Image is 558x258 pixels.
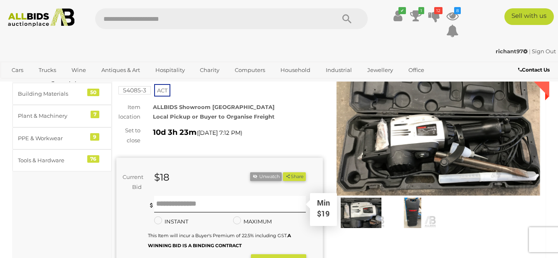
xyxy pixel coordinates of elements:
[96,63,145,77] a: Antiques & Art
[518,65,552,74] a: Contact Us
[418,7,424,14] i: 1
[148,233,291,248] small: This Item will incur a Buyer's Premium of 22.5% including GST.
[532,48,556,55] a: Sign Out
[18,111,86,121] div: Plant & Machinery
[154,171,170,183] strong: $18
[398,7,406,14] i: ✔
[428,8,440,23] a: 12
[511,50,549,88] div: Outbid
[275,63,316,77] a: Household
[362,63,398,77] a: Jewellery
[118,87,151,94] a: 54085-3
[12,105,112,127] a: Plant & Machinery 7
[389,198,436,228] img: Thump Demolition Jack Hammer with Case
[148,233,291,248] b: A WINNING BID IS A BINDING CONTRACT
[496,48,529,55] a: richant97
[337,198,385,228] img: Thump Demolition Jack Hammer with Case
[110,102,147,122] div: Item location
[153,128,197,137] strong: 10d 3h 23m
[198,129,241,136] span: [DATE] 7:12 PM
[194,63,225,77] a: Charity
[233,217,272,226] label: MAXIMUM
[90,133,99,141] div: 9
[91,111,99,118] div: 7
[87,155,99,163] div: 76
[197,129,242,136] span: ( )
[326,8,368,29] button: Search
[66,63,91,77] a: Wine
[250,172,282,181] li: Unwatch this item
[403,63,430,77] a: Office
[154,84,170,97] span: ACT
[504,8,554,25] a: Sell with us
[320,63,357,77] a: Industrial
[87,89,99,96] div: 50
[6,77,34,91] a: Sports
[12,149,112,171] a: Tools & Hardware 76
[6,63,29,77] a: Cars
[434,7,442,14] i: 12
[33,63,61,77] a: Trucks
[18,156,86,165] div: Tools & Hardware
[391,8,404,23] a: ✔
[118,86,151,94] mark: 54085-3
[116,172,148,192] div: Current Bid
[18,89,86,99] div: Building Materials
[518,67,550,73] b: Contact Us
[410,8,422,23] a: 1
[454,7,461,14] i: 8
[311,198,336,225] div: Min $19
[529,48,531,55] span: |
[110,126,147,145] div: Set to close
[12,127,112,149] a: PPE & Workwear 9
[4,8,79,27] img: Allbids.com.au
[335,62,542,196] img: Thump Demolition Jack Hammer with Case
[153,104,275,110] strong: ALLBIDS Showroom [GEOGRAPHIC_DATA]
[39,77,108,91] a: [GEOGRAPHIC_DATA]
[250,172,282,181] button: Unwatch
[12,83,112,105] a: Building Materials 50
[446,8,459,23] a: 8
[150,63,190,77] a: Hospitality
[229,63,270,77] a: Computers
[18,134,86,143] div: PPE & Workwear
[153,113,275,120] strong: Local Pickup or Buyer to Organise Freight
[283,172,306,181] button: Share
[154,217,188,226] label: INSTANT
[21,64,103,82] h2: Industrial, Tools & Building Supplies
[496,48,528,55] strong: richant97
